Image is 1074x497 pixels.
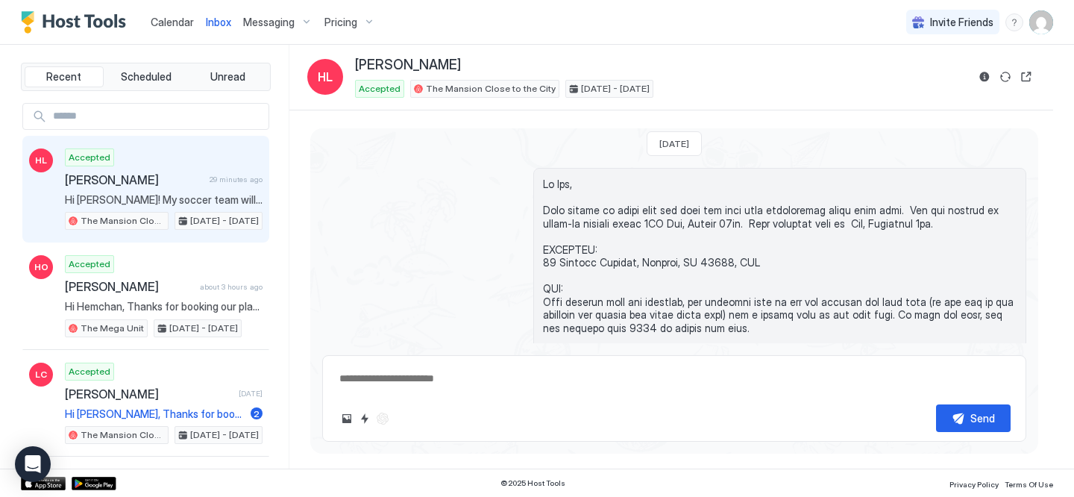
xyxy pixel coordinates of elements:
[21,63,271,91] div: tab-group
[254,408,260,419] span: 2
[355,57,461,74] span: [PERSON_NAME]
[15,446,51,482] div: Open Intercom Messenger
[65,387,233,401] span: [PERSON_NAME]
[65,193,263,207] span: Hi [PERSON_NAME]! My soccer team will have a Chinese tournament in nyc on Aug 29-1st weekend, we ...
[190,428,259,442] span: [DATE] - [DATE]
[72,477,116,490] a: Google Play Store
[359,82,401,96] span: Accepted
[200,282,263,292] span: about 3 hours ago
[47,104,268,129] input: Input Field
[1005,475,1053,491] a: Terms Of Use
[243,16,295,29] span: Messaging
[81,428,165,442] span: The Mansion Close to the City
[21,11,133,34] a: Host Tools Logo
[210,70,245,84] span: Unread
[659,138,689,149] span: [DATE]
[121,70,172,84] span: Scheduled
[151,16,194,28] span: Calendar
[169,322,238,335] span: [DATE] - [DATE]
[107,66,186,87] button: Scheduled
[65,279,194,294] span: [PERSON_NAME]
[338,410,356,428] button: Upload image
[581,82,650,96] span: [DATE] - [DATE]
[949,480,999,489] span: Privacy Policy
[239,389,263,398] span: [DATE]
[65,407,245,421] span: Hi [PERSON_NAME], Thanks for booking our place. I'll send you more details including check-in ins...
[151,14,194,30] a: Calendar
[324,16,357,29] span: Pricing
[426,82,556,96] span: The Mansion Close to the City
[210,175,263,184] span: 29 minutes ago
[949,475,999,491] a: Privacy Policy
[930,16,993,29] span: Invite Friends
[1017,68,1035,86] button: Open reservation
[976,68,993,86] button: Reservation information
[970,410,995,426] div: Send
[21,477,66,490] a: App Store
[1005,13,1023,31] div: menu
[1029,10,1053,34] div: User profile
[35,154,47,167] span: HL
[69,365,110,378] span: Accepted
[996,68,1014,86] button: Sync reservation
[1005,480,1053,489] span: Terms Of Use
[69,257,110,271] span: Accepted
[318,68,333,86] span: HL
[188,66,267,87] button: Unread
[25,66,104,87] button: Recent
[206,16,231,28] span: Inbox
[500,478,565,488] span: © 2025 Host Tools
[35,368,47,381] span: LC
[65,172,204,187] span: [PERSON_NAME]
[206,14,231,30] a: Inbox
[69,151,110,164] span: Accepted
[81,322,144,335] span: The Mega Unit
[936,404,1011,432] button: Send
[65,300,263,313] span: Hi Hemchan, Thanks for booking our place. I'll send you more details including check-in instructi...
[46,70,81,84] span: Recent
[81,214,165,228] span: The Mansion Close to the City
[34,260,48,274] span: HO
[356,410,374,428] button: Quick reply
[190,214,259,228] span: [DATE] - [DATE]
